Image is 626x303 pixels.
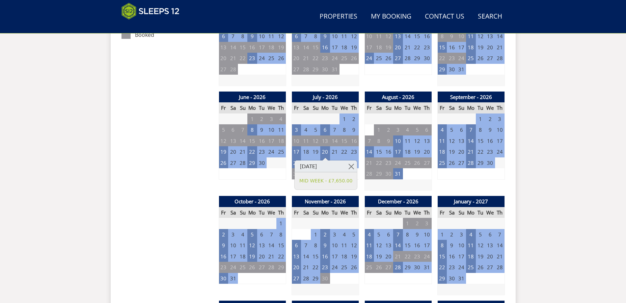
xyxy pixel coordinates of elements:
td: 1 [276,218,286,229]
td: 8 [276,229,286,240]
td: 12 [276,31,286,42]
td: 19 [447,146,456,157]
td: 3 [393,124,403,135]
th: We [412,207,422,218]
td: 2 [219,229,228,240]
th: Th [495,207,505,218]
td: 25 [339,53,349,64]
th: Tu [476,102,485,113]
td: 25 [301,157,310,169]
td: 20 [485,42,495,53]
th: December - 2026 [364,196,432,207]
td: 10 [330,31,339,42]
td: 22 [247,146,257,157]
td: 5 [311,124,320,135]
th: Sa [374,102,383,113]
td: 18 [276,135,286,147]
td: 11 [403,135,412,147]
td: 23 [422,42,432,53]
td: 4 [238,229,247,240]
td: 27 [457,157,466,169]
td: 16 [257,135,267,147]
td: 22 [437,53,447,64]
td: 31 [457,64,466,75]
td: 27 [219,64,228,75]
td: 21 [330,146,339,157]
td: 12 [219,135,228,147]
td: 22 [339,146,349,157]
td: 8 [238,31,247,42]
th: Th [495,102,505,113]
td: 27 [422,157,432,169]
td: 6 [257,229,267,240]
td: 13 [393,31,403,42]
td: 19 [384,42,393,53]
td: 23 [485,146,495,157]
th: Mo [466,102,475,113]
td: 19 [219,146,228,157]
th: Tu [476,207,485,218]
td: 30 [447,64,456,75]
td: 7 [301,31,310,42]
td: 1 [374,124,383,135]
td: 18 [466,42,475,53]
td: 13 [228,135,238,147]
td: 26 [311,157,320,169]
td: 21 [495,42,505,53]
td: 8 [374,135,383,147]
td: 15 [476,135,485,147]
td: 23 [384,157,393,169]
td: 12 [349,31,359,42]
td: 23 [349,146,359,157]
td: 12 [384,31,393,42]
td: 20 [457,146,466,157]
td: 1 [476,113,485,125]
td: 25 [276,146,286,157]
td: 27 [393,53,403,64]
td: 17 [257,42,267,53]
th: We [267,207,276,218]
th: July - 2026 [292,92,359,103]
th: Fr [364,102,374,113]
th: We [339,207,349,218]
td: 16 [247,42,257,53]
th: We [339,102,349,113]
td: 13 [422,135,432,147]
th: Tu [403,207,412,218]
td: 11 [301,135,310,147]
th: Tu [257,207,267,218]
th: We [267,102,276,113]
a: Properties [317,9,360,24]
td: 23 [247,53,257,64]
td: 14 [495,31,505,42]
img: Sleeps 12 [121,3,180,20]
iframe: Customer reviews powered by Trustpilot [118,24,189,29]
th: Sa [228,207,238,218]
th: Fr [437,207,447,218]
td: 17 [393,146,403,157]
td: 16 [422,31,432,42]
th: August - 2026 [364,92,432,103]
td: 19 [412,146,422,157]
td: 20 [393,42,403,53]
h3: [DATE] [295,160,357,172]
td: 27 [292,64,301,75]
td: 16 [384,146,393,157]
td: 3 [495,113,505,125]
th: Fr [364,207,374,218]
th: Th [276,207,286,218]
th: Mo [393,102,403,113]
td: 21 [238,146,247,157]
td: 14 [228,42,238,53]
td: 5 [447,124,456,135]
td: 20 [422,146,432,157]
td: 16 [320,42,330,53]
td: 23 [257,146,267,157]
td: 31 [292,168,301,179]
td: 4 [437,124,447,135]
td: 21 [301,53,310,64]
th: Su [311,102,320,113]
td: 30 [485,157,495,169]
td: 11 [339,31,349,42]
td: 28 [495,53,505,64]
